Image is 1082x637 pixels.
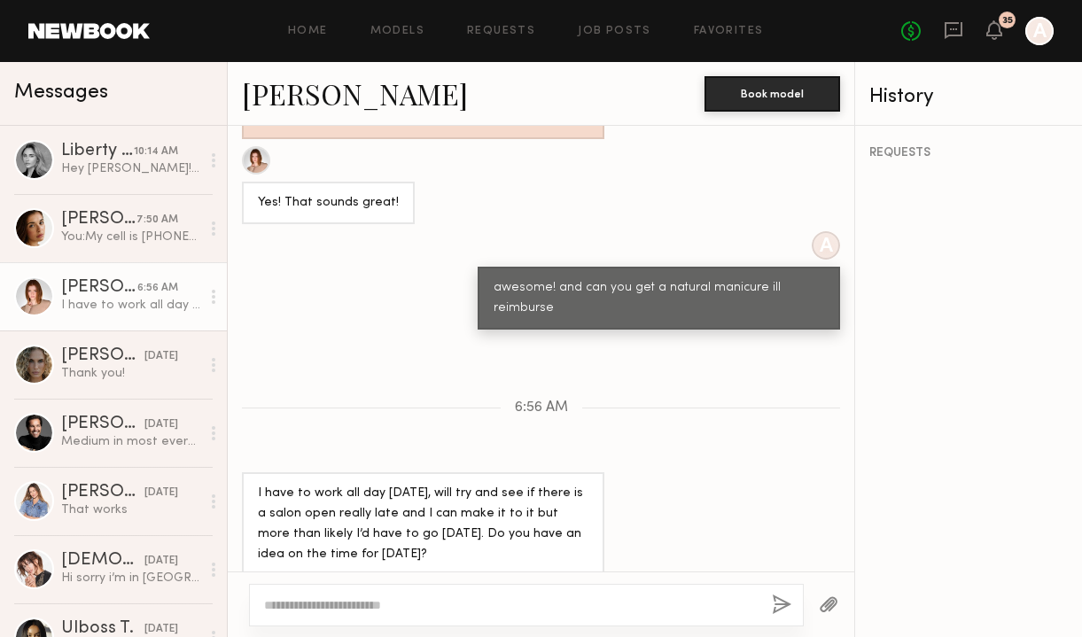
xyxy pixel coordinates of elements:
div: REQUESTS [869,147,1068,159]
span: 6:56 AM [515,400,568,416]
span: Messages [14,82,108,103]
a: [PERSON_NAME] [242,74,468,113]
a: Favorites [694,26,764,37]
div: [PERSON_NAME] [61,347,144,365]
div: [DATE] [144,553,178,570]
a: Requests [467,26,535,37]
div: 10:14 AM [134,144,178,160]
div: [DATE] [144,485,178,501]
div: [PERSON_NAME] [61,211,136,229]
div: Thank you! [61,365,200,382]
div: History [869,87,1068,107]
div: [PERSON_NAME] [61,484,144,501]
div: [DATE] [144,348,178,365]
div: 35 [1002,16,1013,26]
button: Book model [704,76,840,112]
div: [DEMOGRAPHIC_DATA][PERSON_NAME] [61,552,144,570]
a: Home [288,26,328,37]
div: Yes! That sounds great! [258,193,399,214]
a: Job Posts [578,26,651,37]
div: 6:56 AM [137,280,178,297]
div: That works [61,501,200,518]
a: Book model [704,85,840,100]
div: [PERSON_NAME] [61,416,144,433]
div: Medium in most everything, shirts, pants, etc. [61,433,200,450]
div: I have to work all day [DATE], will try and see if there is a salon open really late and I can ma... [61,297,200,314]
div: Hi sorry i’m in [GEOGRAPHIC_DATA] until the 28th. I would love to in the future. [61,570,200,587]
div: [PERSON_NAME] [61,279,137,297]
a: Models [370,26,424,37]
div: I have to work all day [DATE], will try and see if there is a salon open really late and I can ma... [258,484,588,565]
div: [DATE] [144,416,178,433]
div: You: My cell is [PHONE_NUMBER], sorry we didn’t discuss rate let me know if $300 is good [61,229,200,245]
div: 7:50 AM [136,212,178,229]
a: A [1025,17,1054,45]
div: Liberty N. [61,143,134,160]
div: awesome! and can you get a natural manicure ill reimburse [494,278,824,319]
div: Hey [PERSON_NAME]! Whenever you can send over product I can get you UGC. Back in LA- lmk if you’d... [61,160,200,177]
